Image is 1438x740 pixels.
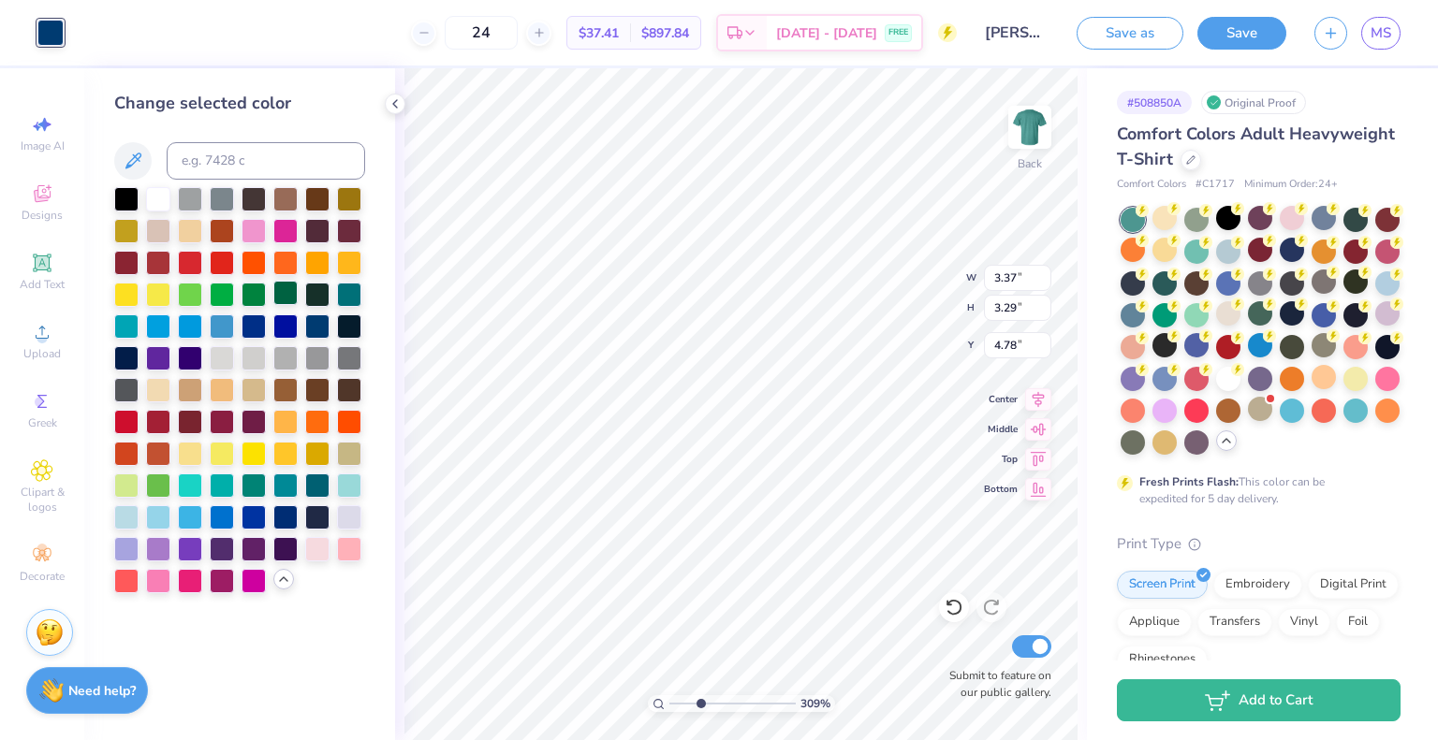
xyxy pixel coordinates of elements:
[1011,109,1049,146] img: Back
[984,453,1018,466] span: Top
[1336,608,1380,636] div: Foil
[1197,608,1272,636] div: Transfers
[971,14,1063,51] input: Untitled Design
[1117,91,1192,114] div: # 508850A
[1117,646,1208,674] div: Rhinestones
[984,393,1018,406] span: Center
[984,483,1018,496] span: Bottom
[1139,473,1370,507] div: This color can be expedited for 5 day delivery.
[167,142,365,180] input: e.g. 7428 c
[641,23,689,43] span: $897.84
[1139,474,1239,489] strong: Fresh Prints Flash:
[9,485,75,515] span: Clipart & logos
[1117,177,1186,193] span: Comfort Colors
[1117,679,1401,721] button: Add to Cart
[939,667,1051,701] label: Submit to feature on our public gallery.
[1117,571,1208,599] div: Screen Print
[776,23,877,43] span: [DATE] - [DATE]
[445,16,518,50] input: – –
[888,26,908,39] span: FREE
[1278,608,1330,636] div: Vinyl
[1213,571,1302,599] div: Embroidery
[1308,571,1399,599] div: Digital Print
[1197,17,1286,50] button: Save
[1361,17,1401,50] a: MS
[20,277,65,292] span: Add Text
[28,415,57,430] span: Greek
[1201,91,1306,114] div: Original Proof
[1117,533,1401,555] div: Print Type
[20,569,65,584] span: Decorate
[579,23,619,43] span: $37.41
[1196,177,1235,193] span: # C1717
[1117,608,1192,636] div: Applique
[800,695,830,712] span: 309 %
[1117,123,1395,170] span: Comfort Colors Adult Heavyweight T-Shirt
[22,208,63,223] span: Designs
[1018,155,1042,172] div: Back
[21,138,65,153] span: Image AI
[68,682,136,700] strong: Need help?
[1077,17,1183,50] button: Save as
[114,91,365,116] div: Change selected color
[1244,177,1338,193] span: Minimum Order: 24 +
[984,423,1018,436] span: Middle
[23,346,61,361] span: Upload
[1371,22,1391,44] span: MS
